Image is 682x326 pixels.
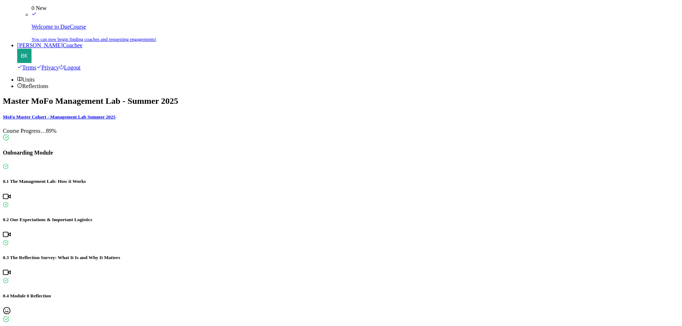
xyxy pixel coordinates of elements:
[3,114,116,120] a: MoFo Master Cohort - Management Lab Summer 2025
[3,255,679,261] h5: 0.3 The Reflection Survey: What It Is and Why It Matters
[3,128,57,134] span: Course Progress… 89 %
[32,24,86,30] span: Welcome to DueCourse
[17,42,679,64] a: [PERSON_NAME]CoacheeavatarImg
[32,37,156,42] small: You can now begin finding coaches and requesting engagements!
[32,5,679,11] div: 0 New
[22,64,37,70] span: Terms
[3,293,679,299] h5: 0.4 Module 0 Reflection
[3,217,679,223] h5: 0.2 Our Expectations & Important Logistics
[22,77,35,83] span: Units
[42,64,59,70] span: Privacy
[3,150,679,156] h4: Onboarding Module
[64,64,81,70] span: Logout
[3,179,679,184] h5: 0.1 The Management Lab: How it Works
[3,96,679,106] h2: Master MoFo Management Lab - Summer 2025
[63,42,82,48] span: Coachee
[17,42,63,48] span: [PERSON_NAME]
[17,49,32,63] img: avatarImg
[22,83,48,89] span: Reflections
